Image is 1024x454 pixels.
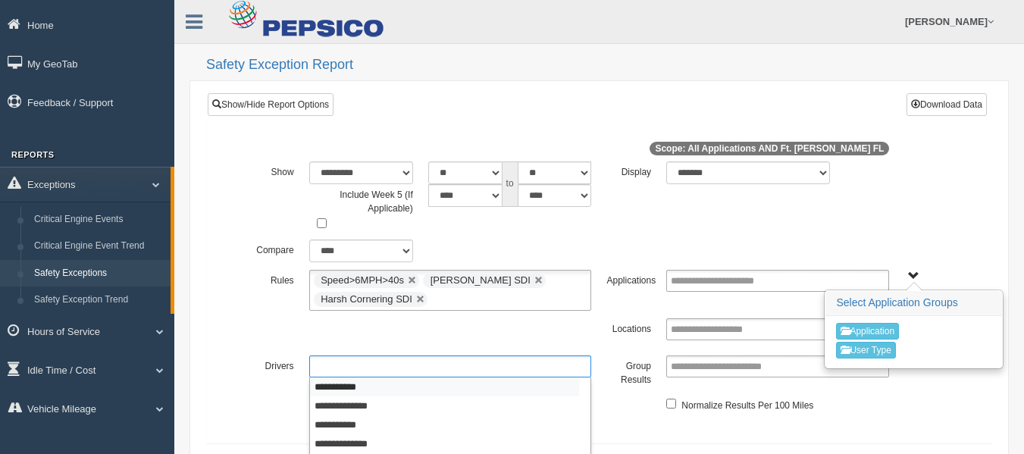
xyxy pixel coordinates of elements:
[309,184,413,215] label: Include Week 5 (If Applicable)
[825,291,1002,315] h3: Select Application Groups
[321,274,404,286] span: Speed>6MPH>40s
[907,93,987,116] button: Download Data
[27,286,171,314] a: Safety Exception Trend
[242,240,302,258] label: Compare
[599,355,659,387] label: Group Results
[206,58,1009,73] h2: Safety Exception Report
[600,318,659,337] label: Locations
[599,161,659,180] label: Display
[836,342,895,359] button: User Type
[681,395,813,413] label: Normalize Results Per 100 Miles
[599,270,659,288] label: Applications
[27,206,171,233] a: Critical Engine Events
[27,260,171,287] a: Safety Exceptions
[208,93,334,116] a: Show/Hide Report Options
[242,161,302,180] label: Show
[431,274,531,286] span: [PERSON_NAME] SDI
[242,270,302,288] label: Rules
[27,233,171,260] a: Critical Engine Event Trend
[321,293,412,305] span: Harsh Cornering SDI
[503,161,518,207] span: to
[836,323,899,340] button: Application
[650,142,889,155] span: Scope: All Applications AND Ft. [PERSON_NAME] FL
[242,355,302,374] label: Drivers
